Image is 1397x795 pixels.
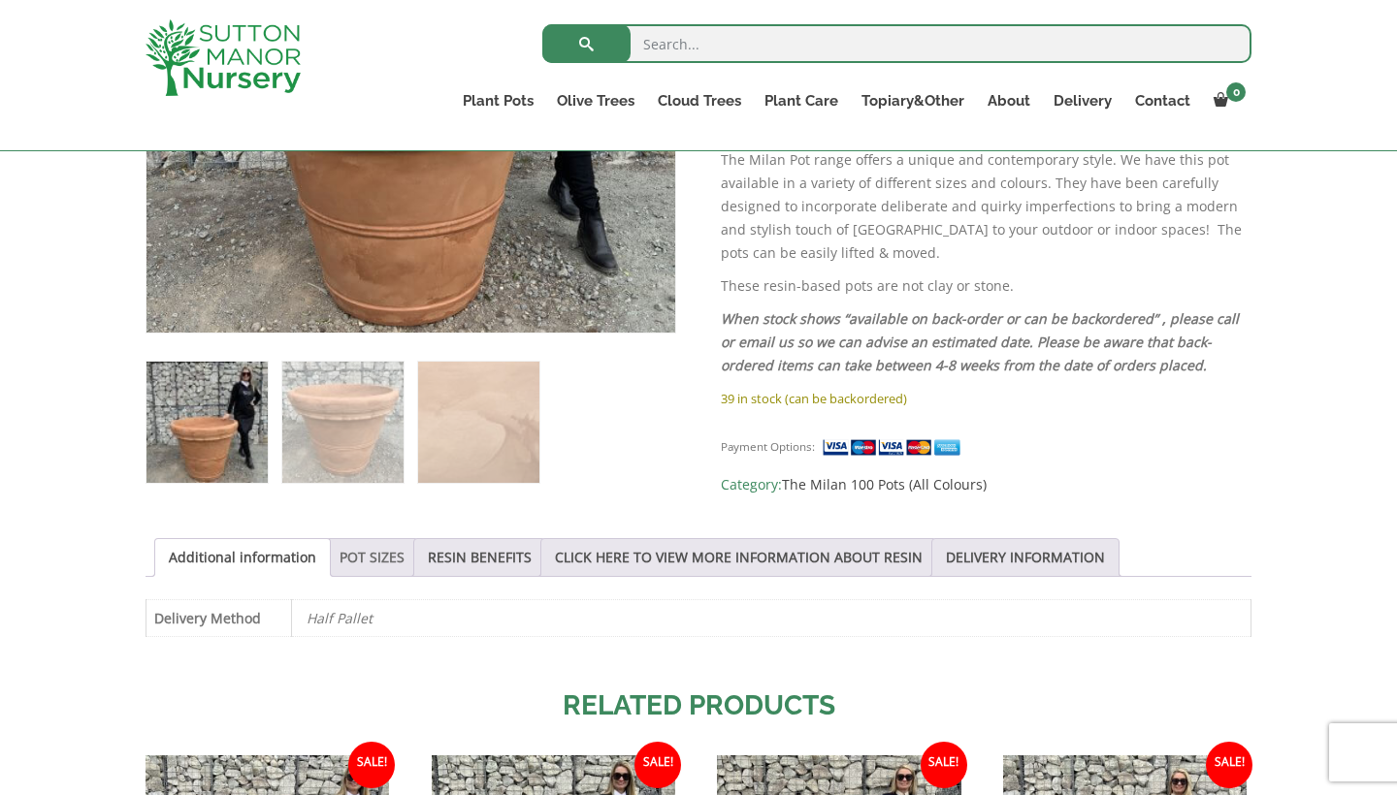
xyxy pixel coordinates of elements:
span: 0 [1226,82,1246,102]
a: Plant Care [753,87,850,114]
p: 39 in stock (can be backordered) [721,387,1251,410]
span: Sale! [348,742,395,788]
h2: Related products [146,685,1251,726]
a: RESIN BENEFITS [428,539,532,576]
small: Payment Options: [721,439,815,454]
a: CLICK HERE TO VIEW MORE INFORMATION ABOUT RESIN [555,539,923,576]
img: The Milan Pot 100 Colour Terracotta - Image 2 [282,362,404,483]
p: These resin-based pots are not clay or stone. [721,274,1251,298]
p: Half Pallet [307,600,1236,636]
span: Category: [721,473,1251,496]
img: payment supported [822,437,967,458]
table: Product Details [146,599,1251,637]
em: When stock shows “available on back-order or can be backordered” , please call or email us so we ... [721,309,1239,374]
a: Additional information [169,539,316,576]
span: Sale! [1206,742,1252,788]
a: Contact [1123,87,1202,114]
a: DELIVERY INFORMATION [946,539,1105,576]
a: About [976,87,1042,114]
a: Plant Pots [451,87,545,114]
a: Delivery [1042,87,1123,114]
img: logo [146,19,301,96]
a: POT SIZES [340,539,405,576]
a: Topiary&Other [850,87,976,114]
span: Sale! [634,742,681,788]
a: Olive Trees [545,87,646,114]
a: Cloud Trees [646,87,753,114]
a: The Milan 100 Pots (All Colours) [782,475,987,493]
img: The Milan Pot 100 Colour Terracotta [146,362,268,483]
input: Search... [542,24,1251,63]
th: Delivery Method [146,599,292,636]
a: 0 [1202,87,1251,114]
p: The Milan Pot range offers a unique and contemporary style. We have this pot available in a varie... [721,148,1251,265]
span: Sale! [921,742,967,788]
img: The Milan Pot 100 Colour Terracotta - Image 3 [418,362,539,483]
